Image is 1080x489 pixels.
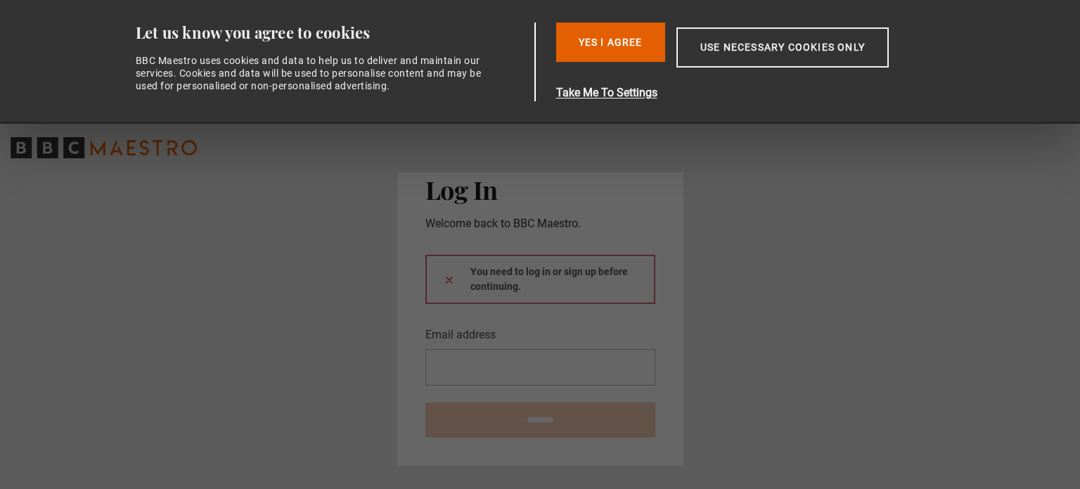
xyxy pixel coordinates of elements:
div: You need to log in or sign up before continuing. [425,255,655,304]
p: Welcome back to BBC Maestro. [425,215,655,232]
div: Let us know you agree to cookies [136,23,529,43]
svg: BBC Maestro [11,137,197,158]
button: Use necessary cookies only [676,27,889,68]
button: Take Me To Settings [556,84,956,101]
button: Yes I Agree [556,23,665,62]
h2: Log In [425,174,655,204]
label: Email address [425,326,496,343]
div: BBC Maestro uses cookies and data to help us to deliver and maintain our services. Cookies and da... [136,54,490,93]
